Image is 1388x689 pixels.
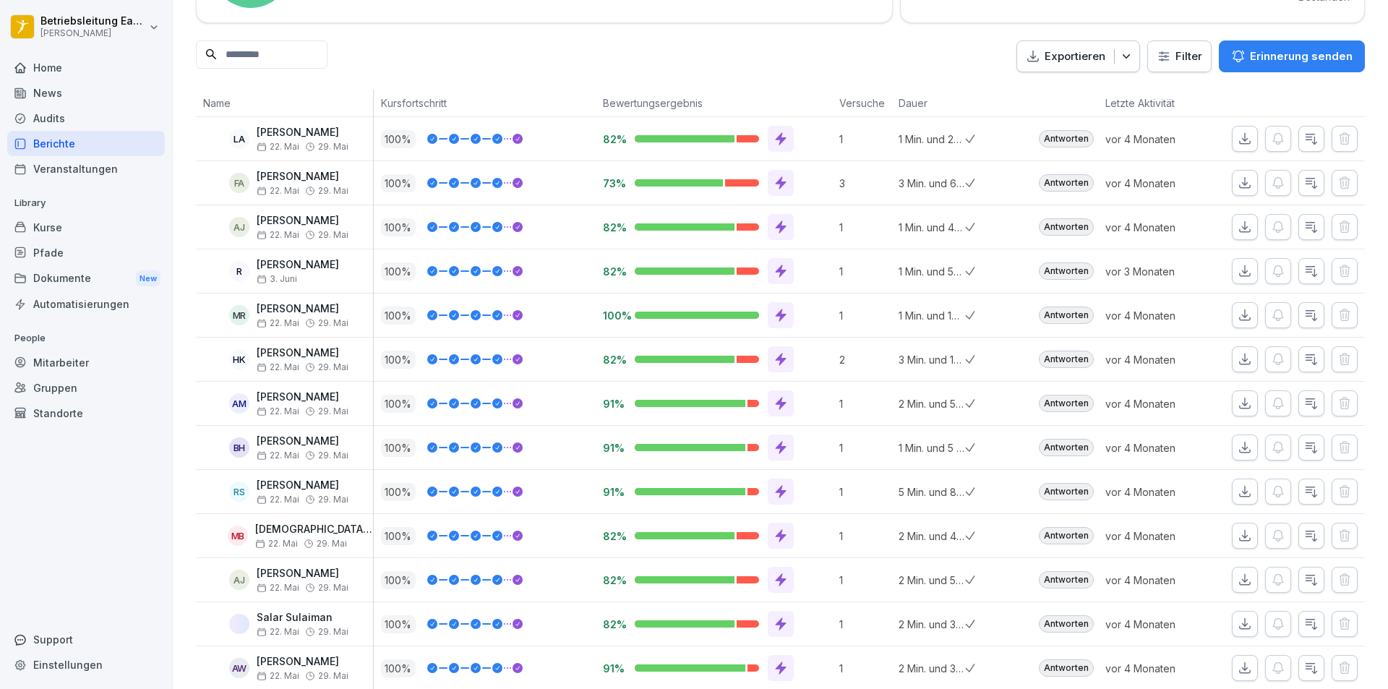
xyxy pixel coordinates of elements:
[603,353,623,367] p: 82%
[136,270,160,287] div: New
[899,352,965,367] p: 3 Min. und 19 Sek.
[318,186,348,196] span: 29. Mai
[1039,615,1094,633] div: Antworten
[7,240,165,265] a: Pfade
[257,274,297,284] span: 3. Juni
[7,80,165,106] a: News
[7,401,165,426] a: Standorte
[257,347,348,359] p: [PERSON_NAME]
[839,264,891,279] p: 1
[257,406,299,416] span: 22. Mai
[229,614,249,634] img: yvey6eay50i5ncrsp41szf0q.png
[1148,41,1211,72] button: Filter
[7,265,165,292] a: DokumenteNew
[229,217,249,237] div: AJ
[839,484,891,500] p: 1
[257,612,348,624] p: Salar Sulaiman
[381,527,416,545] p: 100 %
[899,95,958,111] p: Dauer
[7,215,165,240] a: Kurse
[381,174,416,192] p: 100 %
[1105,396,1209,411] p: vor 4 Monaten
[603,397,623,411] p: 91%
[1039,395,1094,412] div: Antworten
[603,132,623,146] p: 82%
[1105,264,1209,279] p: vor 3 Monaten
[257,627,299,637] span: 22. Mai
[257,318,299,328] span: 22. Mai
[318,406,348,416] span: 29. Mai
[1105,308,1209,323] p: vor 4 Monaten
[257,303,348,315] p: [PERSON_NAME]
[381,615,416,633] p: 100 %
[7,375,165,401] a: Gruppen
[229,658,249,678] div: AW
[318,142,348,152] span: 29. Mai
[7,291,165,317] a: Automatisierungen
[1039,571,1094,589] div: Antworten
[1105,528,1209,544] p: vor 4 Monaten
[1039,307,1094,324] div: Antworten
[603,529,623,543] p: 82%
[7,55,165,80] div: Home
[7,156,165,181] a: Veranstaltungen
[257,479,348,492] p: [PERSON_NAME]
[839,617,891,632] p: 1
[381,95,588,111] p: Kursfortschritt
[1045,48,1105,65] p: Exportieren
[229,261,249,281] div: R
[1105,661,1209,676] p: vor 4 Monaten
[839,440,891,455] p: 1
[381,307,416,325] p: 100 %
[899,220,965,235] p: 1 Min. und 48 Sek.
[318,230,348,240] span: 29. Mai
[899,264,965,279] p: 1 Min. und 57 Sek.
[899,528,965,544] p: 2 Min. und 48 Sek.
[7,627,165,652] div: Support
[381,351,416,369] p: 100 %
[603,221,623,234] p: 82%
[257,495,299,505] span: 22. Mai
[1039,351,1094,368] div: Antworten
[603,176,623,190] p: 73%
[1219,40,1365,72] button: Erinnerung senden
[899,440,965,455] p: 1 Min. und 5 Sek.
[603,441,623,455] p: 91%
[318,362,348,372] span: 29. Mai
[1039,262,1094,280] div: Antworten
[899,573,965,588] p: 2 Min. und 58 Sek.
[229,173,249,193] div: FA
[381,262,416,281] p: 100 %
[381,218,416,236] p: 100 %
[257,435,348,448] p: [PERSON_NAME]
[839,308,891,323] p: 1
[1105,352,1209,367] p: vor 4 Monaten
[839,573,891,588] p: 1
[257,259,339,271] p: [PERSON_NAME]
[839,220,891,235] p: 1
[257,186,299,196] span: 22. Mai
[257,362,299,372] span: 22. Mai
[1105,573,1209,588] p: vor 4 Monaten
[1016,40,1140,73] button: Exportieren
[381,571,416,589] p: 100 %
[7,131,165,156] div: Berichte
[229,570,249,590] div: AJ
[899,617,965,632] p: 2 Min. und 32 Sek.
[318,583,348,593] span: 29. Mai
[1105,440,1209,455] p: vor 4 Monaten
[257,671,299,681] span: 22. Mai
[229,393,249,414] div: AM
[603,662,623,675] p: 91%
[839,176,891,191] p: 3
[899,484,965,500] p: 5 Min. und 8 Sek.
[255,523,373,536] p: [DEMOGRAPHIC_DATA][PERSON_NAME]
[381,130,416,148] p: 100 %
[7,350,165,375] div: Mitarbeiter
[603,485,623,499] p: 91%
